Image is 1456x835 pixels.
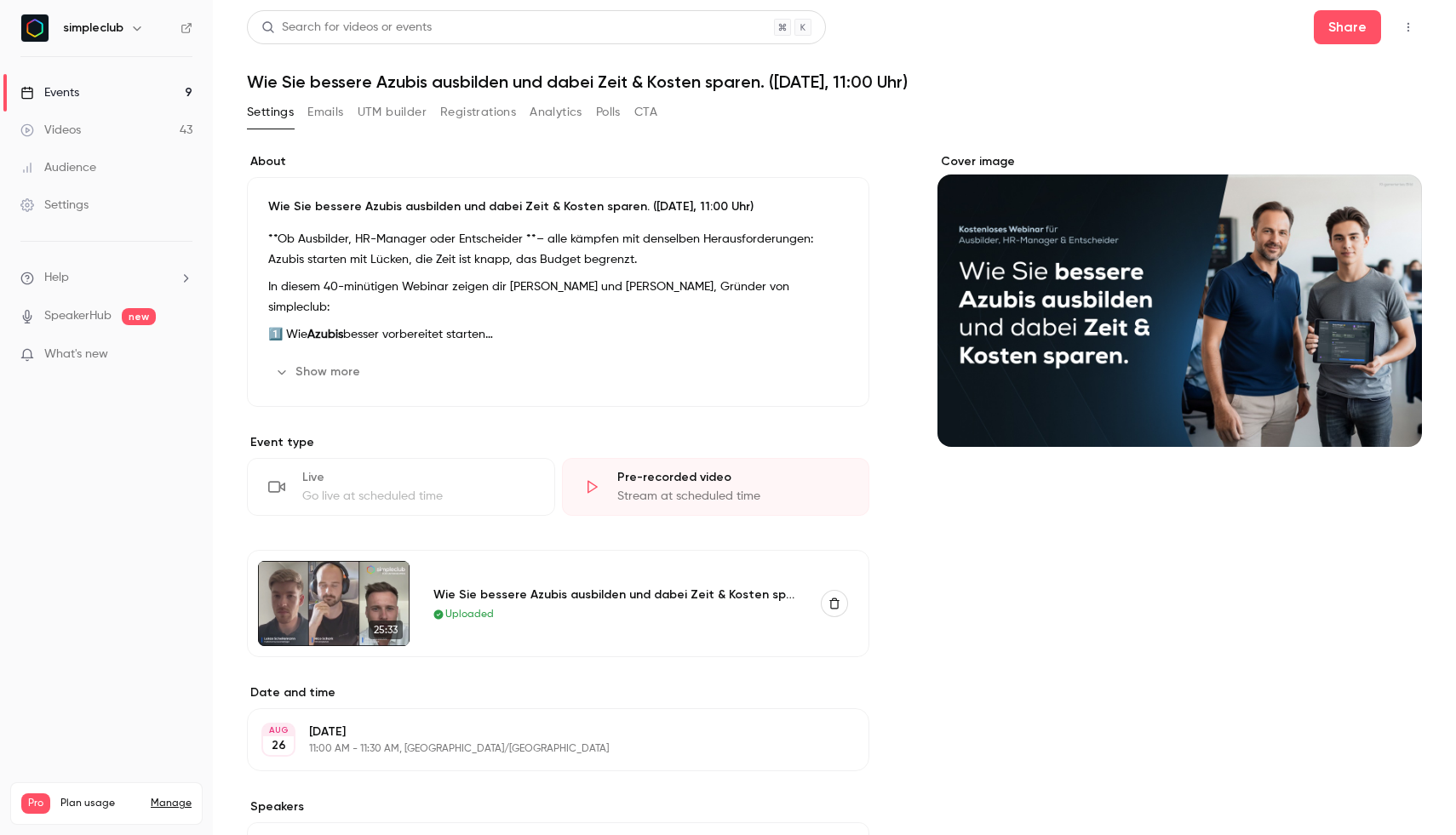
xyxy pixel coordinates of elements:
[247,798,869,815] label: Speakers
[20,122,81,139] div: Videos
[617,488,849,505] div: Stream at scheduled time
[247,434,869,451] p: Event type
[172,347,192,363] iframe: Noticeable Trigger
[20,84,79,101] div: Events
[20,269,192,287] li: help-dropdown-opener
[562,458,870,516] div: Pre-recorded videoStream at scheduled time
[1314,10,1381,44] button: Share
[302,469,534,486] div: Live
[247,684,869,701] label: Date and time
[151,797,192,810] a: Manage
[358,99,427,126] button: UTM builder
[268,358,370,386] button: Show more
[937,153,1422,447] section: Cover image
[937,153,1422,170] label: Cover image
[272,737,286,754] p: 26
[44,307,112,325] a: SpeakerHub
[596,99,621,126] button: Polls
[268,324,848,345] p: 1️⃣ Wie besser vorbereitet starten
[261,19,432,37] div: Search for videos or events
[433,586,800,603] div: Wie Sie bessere Azubis ausbilden und dabei Zeit & Kosten sparen. ([DATE], 11:00 Uhr)
[263,724,294,736] div: AUG
[268,198,848,215] p: Wie Sie bessere Azubis ausbilden und dabei Zeit & Kosten sparen. ([DATE], 11:00 Uhr)
[307,99,343,126] button: Emails
[440,99,516,126] button: Registrations
[247,99,294,126] button: Settings
[309,742,779,756] p: 11:00 AM - 11:30 AM, [GEOGRAPHIC_DATA]/[GEOGRAPHIC_DATA]
[20,159,96,176] div: Audience
[445,607,494,622] span: Uploaded
[247,71,1422,92] h1: Wie Sie bessere Azubis ausbilden und dabei Zeit & Kosten sparen. ([DATE], 11:00 Uhr)
[44,269,69,287] span: Help
[60,797,140,810] span: Plan usage
[44,346,108,363] span: What's new
[369,621,403,639] span: 25:33
[617,469,849,486] div: Pre-recorded video
[530,99,582,126] button: Analytics
[21,793,50,814] span: Pro
[63,20,123,37] h6: simpleclub
[21,14,49,42] img: simpleclub
[122,308,156,325] span: new
[268,277,848,317] p: In diesem 40-minütigen Webinar zeigen dir [PERSON_NAME] und [PERSON_NAME], Gründer von simpleclub:
[247,153,869,170] label: About
[247,458,555,516] div: LiveGo live at scheduled time
[309,723,779,741] p: [DATE]
[634,99,657,126] button: CTA
[302,488,534,505] div: Go live at scheduled time
[20,197,89,214] div: Settings
[268,229,848,270] p: **Ob Ausbilder, HR-Manager oder Entscheider **– alle kämpfen mit denselben Herausforderungen: Azu...
[307,329,343,340] strong: Azubis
